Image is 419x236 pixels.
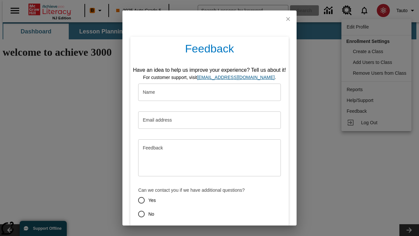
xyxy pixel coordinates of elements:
div: Have an idea to help us improve your experience? Tell us about it! [133,66,286,74]
button: close [280,10,297,28]
h4: Feedback [130,37,289,64]
div: contact-permission [138,193,281,221]
div: For customer support, visit . [133,74,286,81]
span: Yes [148,197,156,204]
span: No [148,211,154,218]
a: support, will open in new browser tab [197,75,275,80]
